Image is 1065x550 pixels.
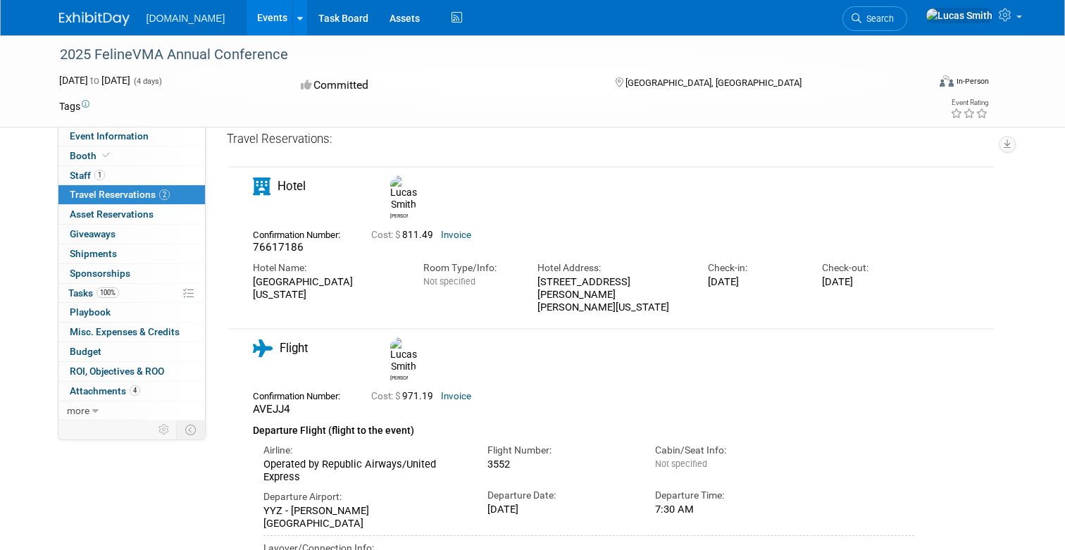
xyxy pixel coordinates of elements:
a: more [58,401,205,420]
img: Lucas Smith [390,337,417,373]
a: Playbook [58,303,205,322]
a: Search [842,6,907,31]
div: Check-in: [708,261,801,275]
div: Event Format [852,73,989,94]
div: Check-out: [822,261,915,275]
a: Sponsorships [58,264,205,283]
span: 971.19 [371,391,439,401]
span: 2 [159,189,170,200]
div: Lucas Smith [387,175,411,220]
div: Lucas Smith [390,211,408,220]
div: 2025 FelineVMA Annual Conference [55,42,910,68]
div: Room Type/Info: [423,261,516,275]
div: In-Person [956,76,989,87]
span: [DOMAIN_NAME] [147,13,225,24]
span: (4 days) [132,77,162,86]
a: Staff1 [58,166,205,185]
div: [DATE] [822,275,915,288]
a: Event Information [58,127,205,146]
span: Travel Reservations [70,189,170,200]
span: Event Information [70,130,149,142]
span: Not specified [655,458,707,469]
span: ROI, Objectives & ROO [70,365,164,377]
span: Flight [280,341,308,355]
a: Attachments4 [58,382,205,401]
span: Attachments [70,385,140,396]
img: Format-Inperson.png [940,75,954,87]
span: [DATE] [DATE] [59,75,130,86]
div: Hotel Name: [253,261,402,275]
span: more [67,405,89,416]
span: Booth [70,150,113,161]
a: Invoice [441,391,471,401]
span: Cost: $ [371,230,402,240]
div: Airline: [263,444,466,457]
i: Hotel [253,177,270,195]
a: ROI, Objectives & ROO [58,362,205,381]
a: Invoice [441,230,471,240]
a: Travel Reservations2 [58,185,205,204]
span: 100% [96,287,119,298]
span: Not specified [423,276,475,287]
a: Giveaways [58,225,205,244]
span: to [88,75,101,86]
span: 1 [94,170,105,180]
div: Departure Airport: [263,490,466,504]
div: Lucas Smith [387,337,411,382]
div: Departure Flight (flight to the event) [253,416,915,439]
td: Personalize Event Tab Strip [152,420,177,439]
div: Flight Number: [487,444,635,457]
div: Travel Reservations: [227,131,996,153]
i: Flight [253,339,273,357]
img: ExhibitDay [59,12,130,26]
div: 3552 [487,458,635,470]
span: Tasks [68,287,119,299]
span: Cost: $ [371,391,402,401]
span: Budget [70,346,101,357]
div: Cabin/Seat Info: [655,444,802,457]
a: Misc. Expenses & Credits [58,323,205,342]
div: Departure Time: [655,489,802,502]
a: Shipments [58,244,205,263]
a: Booth [58,146,205,165]
a: Tasks100% [58,284,205,303]
div: [GEOGRAPHIC_DATA][US_STATE] [253,275,402,301]
span: Playbook [70,306,111,318]
span: Shipments [70,248,117,259]
div: [DATE] [487,503,635,515]
div: Confirmation Number: [253,387,350,402]
span: AVEJJ4 [253,403,290,415]
a: Budget [58,342,205,361]
div: Lucas Smith [390,373,408,382]
span: Search [861,13,894,24]
span: Staff [70,170,105,181]
img: Lucas Smith [926,8,993,23]
span: [GEOGRAPHIC_DATA], [GEOGRAPHIC_DATA] [625,77,802,88]
div: [DATE] [708,275,801,288]
span: Sponsorships [70,268,130,279]
div: 7:30 AM [655,503,802,515]
div: Event Rating [950,99,988,106]
span: Hotel [278,179,306,193]
div: Hotel Address: [537,261,687,275]
i: Booth reservation complete [103,151,110,159]
span: 76617186 [253,241,304,254]
span: Giveaways [70,228,116,239]
span: Asset Reservations [70,208,154,220]
div: Confirmation Number: [253,225,350,241]
span: 4 [130,385,140,396]
span: 811.49 [371,230,439,240]
a: Asset Reservations [58,205,205,224]
div: Committed [297,73,592,98]
div: YYZ - [PERSON_NAME][GEOGRAPHIC_DATA] [263,504,466,530]
td: Tags [59,99,89,113]
div: Departure Date: [487,489,635,502]
div: Operated by Republic Airways/United Express [263,458,466,484]
div: [STREET_ADDRESS][PERSON_NAME][PERSON_NAME][US_STATE] [537,275,687,314]
td: Toggle Event Tabs [176,420,205,439]
img: Lucas Smith [390,175,417,211]
span: Misc. Expenses & Credits [70,326,180,337]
